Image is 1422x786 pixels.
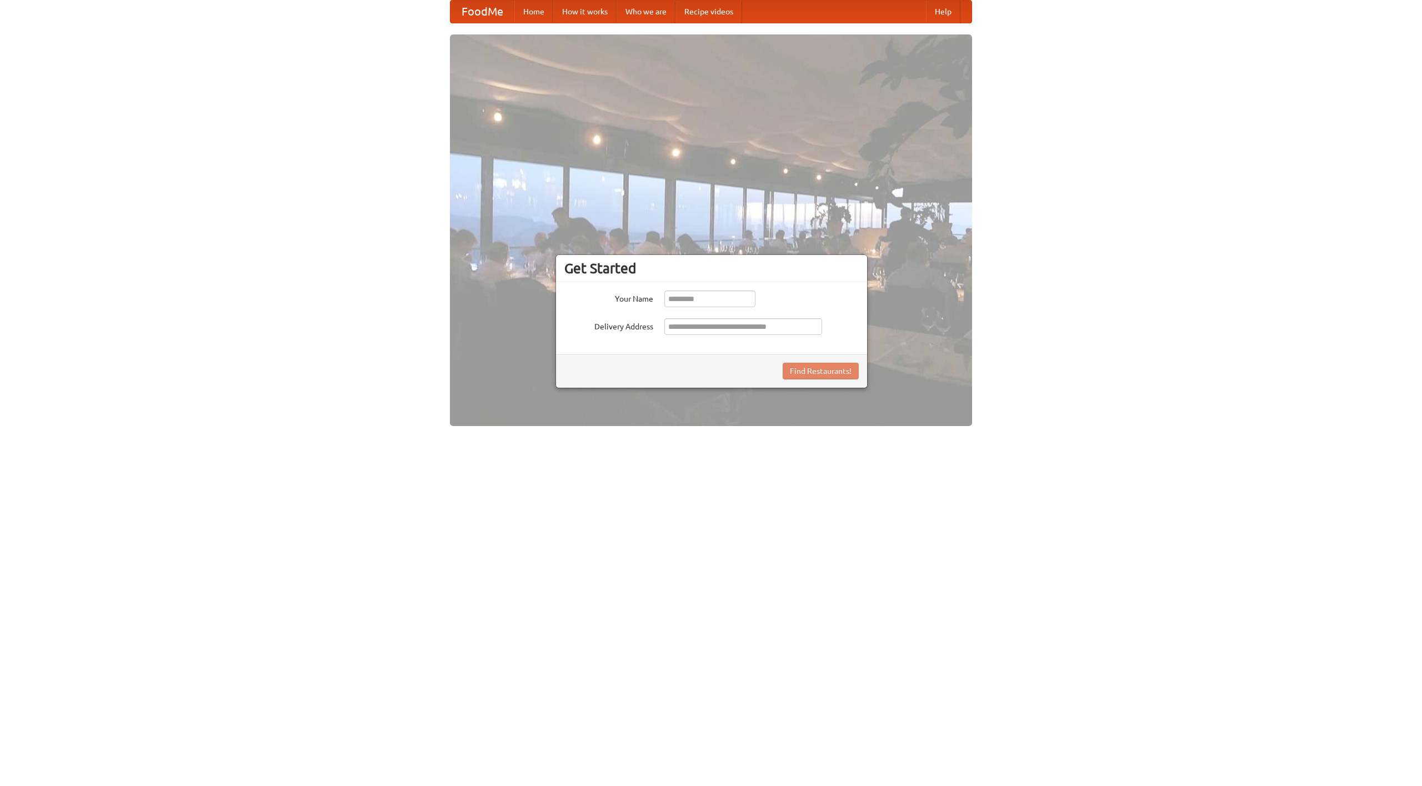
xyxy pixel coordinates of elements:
a: Home [514,1,553,23]
a: FoodMe [450,1,514,23]
h3: Get Started [564,260,859,277]
a: Recipe videos [675,1,742,23]
button: Find Restaurants! [783,363,859,379]
a: Who we are [617,1,675,23]
a: Help [926,1,960,23]
label: Delivery Address [564,318,653,332]
a: How it works [553,1,617,23]
label: Your Name [564,291,653,304]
